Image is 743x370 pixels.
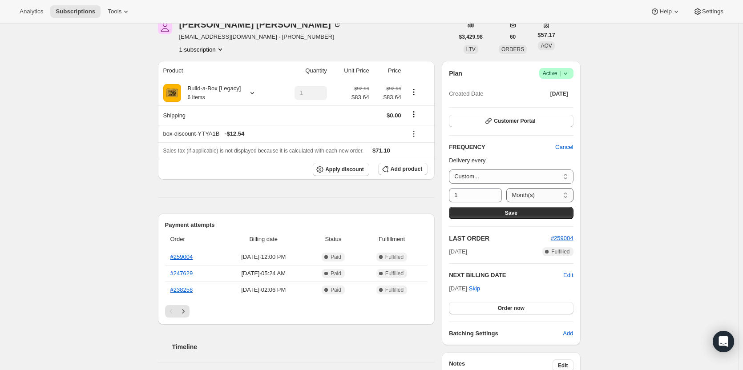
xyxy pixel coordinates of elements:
[351,93,369,102] span: $83.64
[550,140,578,154] button: Cancel
[391,165,422,173] span: Add product
[555,143,573,152] span: Cancel
[188,94,205,101] small: 6 Items
[387,112,401,119] span: $0.00
[385,270,404,277] span: Fulfilled
[277,61,330,80] th: Quantity
[541,43,552,49] span: AOV
[449,234,551,243] h2: LAST ORDER
[158,105,277,125] th: Shipping
[505,31,521,43] button: 60
[449,329,563,338] h6: Batching Settings
[56,8,95,15] span: Subscriptions
[551,248,569,255] span: Fulfilled
[407,109,421,119] button: Shipping actions
[378,163,428,175] button: Add product
[466,46,476,52] span: LTV
[102,5,136,18] button: Tools
[165,229,219,249] th: Order
[449,302,573,314] button: Order now
[551,234,573,243] button: #259004
[158,20,172,34] span: Patricia Semler
[510,33,516,40] span: 60
[563,271,573,280] button: Edit
[449,69,462,78] h2: Plan
[645,5,686,18] button: Help
[311,235,356,244] span: Status
[372,61,404,80] th: Price
[355,86,369,91] small: $92.94
[537,31,555,40] span: $57.17
[163,148,364,154] span: Sales tax (if applicable) is not displayed because it is calculated with each new order.
[659,8,671,15] span: Help
[20,8,43,15] span: Analytics
[181,84,241,102] div: Build-a-Box [Legacy]
[543,69,570,78] span: Active
[449,247,467,256] span: [DATE]
[464,282,485,296] button: Skip
[449,89,483,98] span: Created Date
[50,5,101,18] button: Subscriptions
[550,90,568,97] span: [DATE]
[702,8,723,15] span: Settings
[330,61,372,80] th: Unit Price
[505,209,517,217] span: Save
[165,305,428,318] nav: Pagination
[454,31,488,43] button: $3,429.98
[385,286,404,294] span: Fulfilled
[449,143,555,152] h2: FREQUENCY
[331,270,341,277] span: Paid
[551,235,573,241] a: #259004
[494,117,535,125] span: Customer Portal
[165,221,428,229] h2: Payment attempts
[713,331,734,352] div: Open Intercom Messenger
[545,88,573,100] button: [DATE]
[449,207,573,219] button: Save
[163,129,401,138] div: box-discount-YTYA1B
[222,253,306,261] span: [DATE] · 12:00 PM
[179,32,342,41] span: [EMAIL_ADDRESS][DOMAIN_NAME] · [PHONE_NUMBER]
[172,342,435,351] h2: Timeline
[222,269,306,278] span: [DATE] · 05:24 AM
[331,286,341,294] span: Paid
[177,305,190,318] button: Next
[225,129,244,138] span: - $12.54
[559,70,561,77] span: |
[331,253,341,261] span: Paid
[449,115,573,127] button: Customer Portal
[313,163,369,176] button: Apply discount
[170,286,193,293] a: #238258
[688,5,729,18] button: Settings
[158,61,277,80] th: Product
[372,147,390,154] span: $71.10
[469,284,480,293] span: Skip
[459,33,483,40] span: $3,429.98
[108,8,121,15] span: Tools
[361,235,422,244] span: Fulfillment
[170,270,193,277] a: #247629
[449,156,573,165] p: Delivery every
[222,286,306,294] span: [DATE] · 02:06 PM
[407,87,421,97] button: Product actions
[501,46,524,52] span: ORDERS
[179,20,342,29] div: [PERSON_NAME] [PERSON_NAME]
[14,5,48,18] button: Analytics
[449,271,563,280] h2: NEXT BILLING DATE
[449,285,480,292] span: [DATE] ·
[163,84,181,102] img: product img
[558,362,568,369] span: Edit
[222,235,306,244] span: Billing date
[557,326,578,341] button: Add
[498,305,525,312] span: Order now
[563,329,573,338] span: Add
[386,86,401,91] small: $92.94
[170,253,193,260] a: #259004
[179,45,225,54] button: Product actions
[385,253,404,261] span: Fulfilled
[375,93,401,102] span: $83.64
[325,166,364,173] span: Apply discount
